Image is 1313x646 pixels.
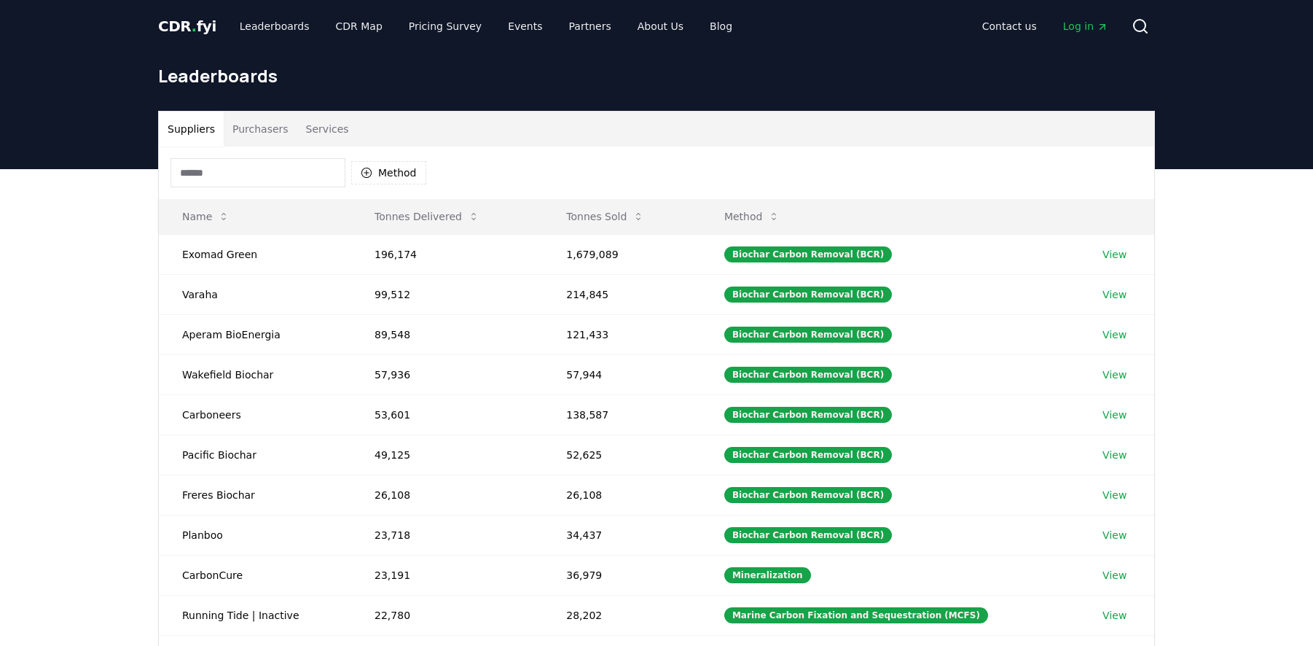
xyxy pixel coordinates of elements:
[557,13,623,39] a: Partners
[1102,287,1126,302] a: View
[1102,528,1126,542] a: View
[543,234,701,274] td: 1,679,089
[724,246,892,262] div: Biochar Carbon Removal (BCR)
[351,354,543,394] td: 57,936
[713,202,792,231] button: Method
[351,475,543,515] td: 26,108
[158,16,216,36] a: CDR.fyi
[351,595,543,635] td: 22,780
[626,13,695,39] a: About Us
[192,17,197,35] span: .
[1102,568,1126,583] a: View
[724,367,892,383] div: Biochar Carbon Removal (BCR)
[159,274,351,314] td: Varaha
[724,407,892,423] div: Biochar Carbon Removal (BCR)
[158,17,216,35] span: CDR fyi
[351,515,543,555] td: 23,718
[228,13,744,39] nav: Main
[159,595,351,635] td: Running Tide | Inactive
[724,447,892,463] div: Biochar Carbon Removal (BCR)
[543,435,701,475] td: 52,625
[159,515,351,555] td: Planboo
[297,112,358,147] button: Services
[351,234,543,274] td: 196,174
[1102,448,1126,462] a: View
[159,354,351,394] td: Wakefield Biochar
[171,202,241,231] button: Name
[724,567,811,583] div: Mineralization
[724,607,988,623] div: Marine Carbon Fixation and Sequestration (MCFS)
[543,354,701,394] td: 57,944
[1102,327,1126,342] a: View
[971,13,1120,39] nav: Main
[159,435,351,475] td: Pacific Biochar
[971,13,1049,39] a: Contact us
[228,13,321,39] a: Leaderboards
[724,327,892,343] div: Biochar Carbon Removal (BCR)
[543,274,701,314] td: 214,845
[1102,367,1126,382] a: View
[1102,247,1126,262] a: View
[698,13,744,39] a: Blog
[1102,488,1126,502] a: View
[496,13,554,39] a: Events
[351,274,543,314] td: 99,512
[543,314,701,354] td: 121,433
[159,234,351,274] td: Exomad Green
[1102,608,1126,623] a: View
[159,314,351,354] td: Aperam BioEnergia
[543,475,701,515] td: 26,108
[724,487,892,503] div: Biochar Carbon Removal (BCR)
[543,555,701,595] td: 36,979
[543,595,701,635] td: 28,202
[159,394,351,435] td: Carboneers
[1063,19,1108,34] span: Log in
[351,314,543,354] td: 89,548
[724,527,892,543] div: Biochar Carbon Removal (BCR)
[543,394,701,435] td: 138,587
[397,13,493,39] a: Pricing Survey
[351,394,543,435] td: 53,601
[1051,13,1120,39] a: Log in
[158,64,1155,87] h1: Leaderboards
[159,555,351,595] td: CarbonCure
[1102,408,1126,422] a: View
[363,202,491,231] button: Tonnes Delivered
[159,112,224,147] button: Suppliers
[159,475,351,515] td: Freres Biochar
[351,555,543,595] td: 23,191
[724,287,892,303] div: Biochar Carbon Removal (BCR)
[554,202,656,231] button: Tonnes Sold
[224,112,297,147] button: Purchasers
[543,515,701,555] td: 34,437
[324,13,394,39] a: CDR Map
[351,435,543,475] td: 49,125
[351,161,426,184] button: Method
